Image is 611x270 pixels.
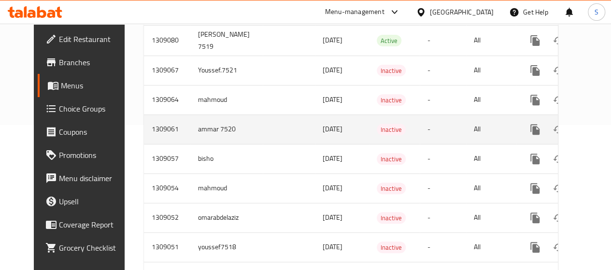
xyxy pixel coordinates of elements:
[190,56,263,85] td: Youssef.7521
[59,196,128,207] span: Upsell
[190,173,263,203] td: mahmoud
[190,85,263,114] td: mahmoud
[466,203,516,232] td: All
[190,144,263,173] td: bisho
[144,56,190,85] td: 1309067
[59,57,128,68] span: Branches
[38,97,136,120] a: Choice Groups
[420,232,466,262] td: -
[377,35,401,46] span: Active
[466,114,516,144] td: All
[524,236,547,259] button: more
[377,65,406,76] span: Inactive
[190,114,263,144] td: ammar 7520
[59,33,128,45] span: Edit Restaurant
[59,219,128,230] span: Coverage Report
[38,120,136,143] a: Coupons
[524,29,547,52] button: more
[547,206,570,229] button: Change Status
[420,173,466,203] td: -
[377,94,406,106] div: Inactive
[524,118,547,141] button: more
[38,167,136,190] a: Menu disclaimer
[323,211,342,224] span: [DATE]
[595,7,598,17] span: S
[59,172,128,184] span: Menu disclaimer
[547,118,570,141] button: Change Status
[466,85,516,114] td: All
[59,149,128,161] span: Promotions
[420,25,466,56] td: -
[420,56,466,85] td: -
[377,153,406,165] div: Inactive
[144,203,190,232] td: 1309052
[377,242,406,253] div: Inactive
[38,213,136,236] a: Coverage Report
[190,203,263,232] td: omarabdelaziz
[38,74,136,97] a: Menus
[190,25,263,56] td: [PERSON_NAME] 7519
[466,144,516,173] td: All
[466,232,516,262] td: All
[144,144,190,173] td: 1309057
[547,88,570,112] button: Change Status
[38,190,136,213] a: Upsell
[430,7,494,17] div: [GEOGRAPHIC_DATA]
[547,147,570,171] button: Change Status
[377,154,406,165] span: Inactive
[38,51,136,74] a: Branches
[420,203,466,232] td: -
[547,29,570,52] button: Change Status
[547,177,570,200] button: Change Status
[323,64,342,76] span: [DATE]
[323,182,342,194] span: [DATE]
[144,25,190,56] td: 1309080
[524,147,547,171] button: more
[59,103,128,114] span: Choice Groups
[524,177,547,200] button: more
[547,236,570,259] button: Change Status
[466,173,516,203] td: All
[323,241,342,253] span: [DATE]
[323,34,342,46] span: [DATE]
[59,242,128,254] span: Grocery Checklist
[547,59,570,82] button: Change Status
[325,6,384,18] div: Menu-management
[377,242,406,253] span: Inactive
[144,114,190,144] td: 1309061
[38,236,136,259] a: Grocery Checklist
[420,114,466,144] td: -
[466,25,516,56] td: All
[377,183,406,194] span: Inactive
[377,124,406,135] span: Inactive
[524,206,547,229] button: more
[466,56,516,85] td: All
[524,88,547,112] button: more
[38,28,136,51] a: Edit Restaurant
[323,93,342,106] span: [DATE]
[38,143,136,167] a: Promotions
[420,85,466,114] td: -
[323,123,342,135] span: [DATE]
[61,80,128,91] span: Menus
[144,232,190,262] td: 1309051
[144,173,190,203] td: 1309054
[377,95,406,106] span: Inactive
[190,232,263,262] td: youssef7518
[420,144,466,173] td: -
[323,152,342,165] span: [DATE]
[144,85,190,114] td: 1309064
[524,59,547,82] button: more
[59,126,128,138] span: Coupons
[377,213,406,224] span: Inactive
